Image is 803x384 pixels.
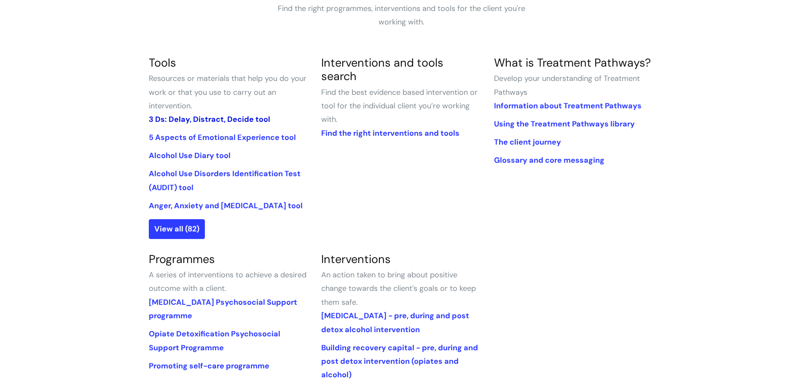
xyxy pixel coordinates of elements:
a: Glossary and core messaging [494,155,604,165]
a: The client journey [494,137,561,147]
p: Find the right programmes, interventions and tools for the client you're working with. [275,2,528,29]
a: Anger, Anxiety and [MEDICAL_DATA] tool [149,201,303,211]
a: 5 Aspects of Emotional Experience tool [149,132,296,142]
a: Alcohol Use Disorders Identification Test (AUDIT) tool [149,169,301,192]
a: Find the right interventions and tools [321,128,459,138]
span: A series of interventions to achieve a desired outcome with a client. [149,270,306,293]
a: Building recovery capital - pre, during and post detox intervention (opiates and alcohol) [321,343,478,380]
a: [MEDICAL_DATA] Psychosocial Support programme [149,297,297,321]
a: View all (82) [149,219,205,239]
a: What is Treatment Pathways? [494,55,651,70]
a: [MEDICAL_DATA] - pre, during and post detox alcohol intervention [321,311,469,334]
a: 3 Ds: Delay, Distract, Decide tool [149,114,270,124]
a: Information about Treatment Pathways [494,101,642,111]
a: Interventions and tools search [321,55,443,83]
span: Develop your understanding of Treatment Pathways [494,73,640,97]
a: Tools [149,55,176,70]
span: Resources or materials that help you do your work or that you use to carry out an intervention. [149,73,306,111]
a: Using the Treatment Pathways library [494,119,635,129]
a: Opiate Detoxification Psychosocial Support Programme [149,329,280,352]
a: Programmes [149,252,215,266]
a: Interventions [321,252,391,266]
span: Find the best evidence based intervention or tool for the individual client you’re working with. [321,87,478,125]
a: Promoting self-care programme [149,361,269,371]
a: Alcohol Use Diary tool [149,150,231,161]
span: An action taken to bring about positive change towards the client’s goals or to keep them safe. [321,270,476,307]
